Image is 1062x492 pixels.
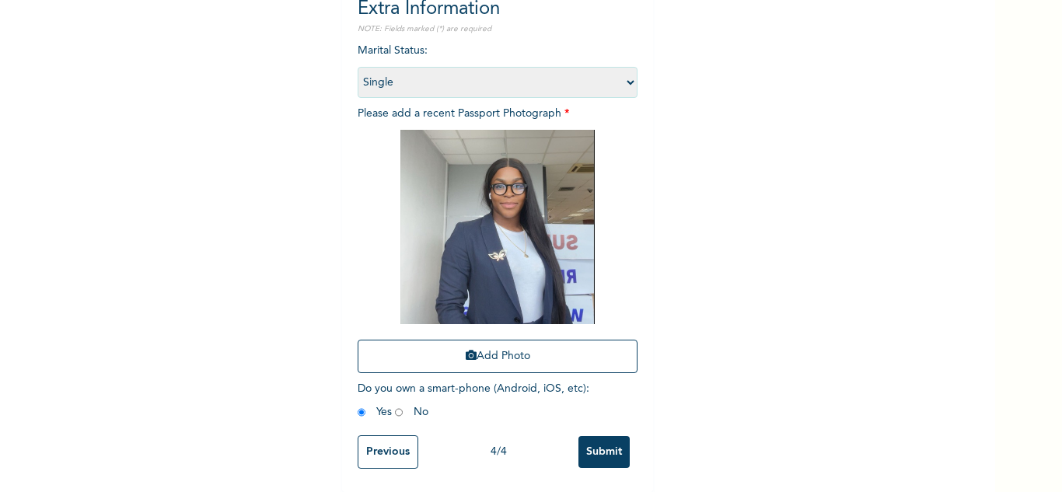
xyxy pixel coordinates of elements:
button: Add Photo [358,340,638,373]
div: 4 / 4 [418,444,578,460]
span: Do you own a smart-phone (Android, iOS, etc) : Yes No [358,383,589,417]
p: NOTE: Fields marked (*) are required [358,23,638,35]
span: Please add a recent Passport Photograph [358,108,638,381]
input: Previous [358,435,418,469]
span: Marital Status : [358,45,638,88]
input: Submit [578,436,630,468]
img: Crop [400,130,595,324]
